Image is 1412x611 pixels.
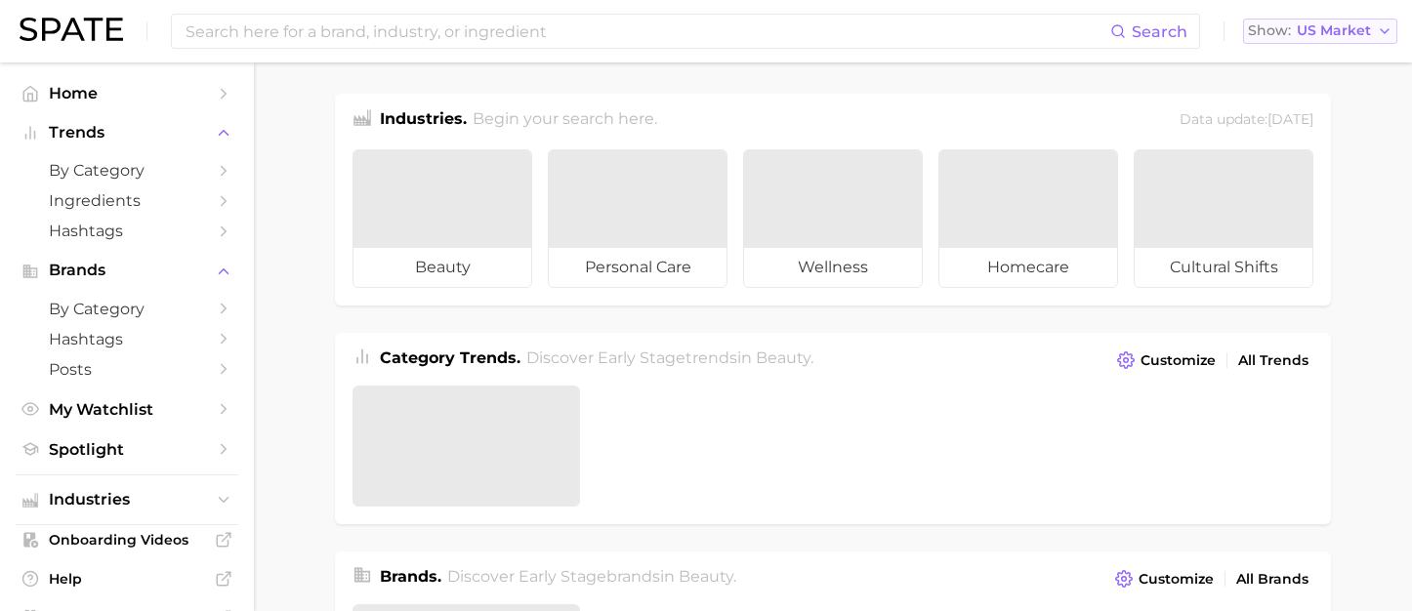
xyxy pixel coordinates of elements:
[49,400,205,419] span: My Watchlist
[49,330,205,348] span: Hashtags
[49,222,205,240] span: Hashtags
[1243,19,1397,44] button: ShowUS Market
[49,161,205,180] span: by Category
[1134,149,1313,288] a: cultural shifts
[938,149,1118,288] a: homecare
[16,118,238,147] button: Trends
[744,248,922,287] span: wellness
[1238,352,1308,369] span: All Trends
[1141,352,1216,369] span: Customize
[49,531,205,549] span: Onboarding Videos
[49,440,205,459] span: Spotlight
[16,155,238,185] a: by Category
[49,84,205,102] span: Home
[380,567,441,586] span: Brands .
[49,262,205,279] span: Brands
[447,567,736,586] span: Discover Early Stage brands in .
[49,300,205,318] span: by Category
[16,185,238,216] a: Ingredients
[16,78,238,108] a: Home
[353,248,531,287] span: beauty
[526,348,813,367] span: Discover Early Stage trends in .
[20,18,123,41] img: SPATE
[16,434,238,465] a: Spotlight
[1248,25,1291,36] span: Show
[16,256,238,285] button: Brands
[1112,346,1221,374] button: Customize
[49,124,205,142] span: Trends
[184,15,1110,48] input: Search here for a brand, industry, or ingredient
[16,525,238,554] a: Onboarding Videos
[49,491,205,509] span: Industries
[1180,107,1313,134] div: Data update: [DATE]
[16,394,238,425] a: My Watchlist
[679,567,733,586] span: beauty
[1297,25,1371,36] span: US Market
[549,248,727,287] span: personal care
[1233,347,1313,374] a: All Trends
[1132,22,1187,41] span: Search
[548,149,727,288] a: personal care
[49,360,205,379] span: Posts
[16,216,238,246] a: Hashtags
[16,294,238,324] a: by Category
[16,324,238,354] a: Hashtags
[756,348,810,367] span: beauty
[1135,248,1312,287] span: cultural shifts
[1110,565,1219,592] button: Customize
[939,248,1117,287] span: homecare
[380,348,520,367] span: Category Trends .
[353,149,532,288] a: beauty
[473,107,657,134] h2: Begin your search here.
[49,191,205,210] span: Ingredients
[16,354,238,385] a: Posts
[1139,571,1214,588] span: Customize
[16,485,238,514] button: Industries
[49,570,205,588] span: Help
[16,564,238,593] a: Help
[1236,571,1308,588] span: All Brands
[743,149,923,288] a: wellness
[1231,566,1313,592] a: All Brands
[380,107,467,134] h1: Industries.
